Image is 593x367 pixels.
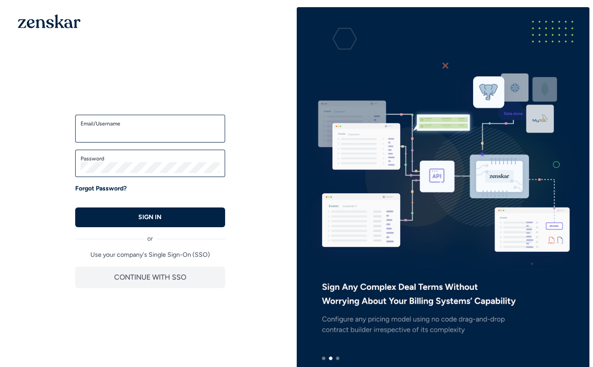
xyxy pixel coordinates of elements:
a: Forgot Password? [75,184,127,193]
img: 1OGAJ2xQqyY4LXKgY66KYq0eOWRCkrZdAb3gUhuVAqdWPZE9SRJmCz+oDMSn4zDLXe31Ii730ItAGKgCKgCCgCikA4Av8PJUP... [18,14,81,28]
div: or [75,227,225,243]
p: SIGN IN [138,213,162,222]
p: Use your company's Single Sign-On (SSO) [75,250,225,259]
label: Email/Username [81,120,220,127]
button: CONTINUE WITH SSO [75,267,225,288]
label: Password [81,155,220,162]
button: SIGN IN [75,207,225,227]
